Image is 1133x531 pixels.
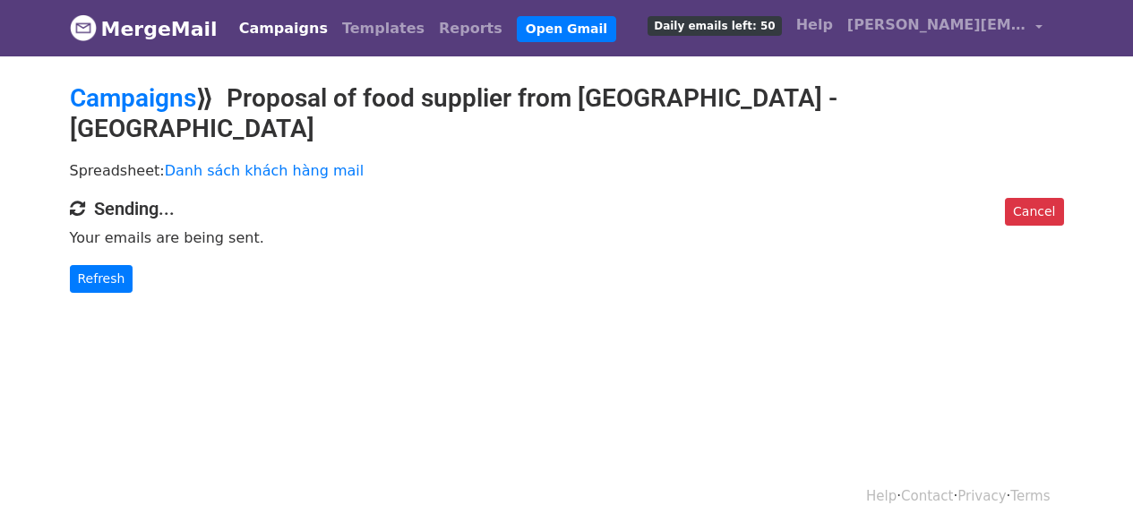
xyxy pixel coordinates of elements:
[840,7,1050,49] a: [PERSON_NAME][EMAIL_ADDRESS][DOMAIN_NAME]
[70,83,196,113] a: Campaigns
[70,161,1064,180] p: Spreadsheet:
[648,16,781,36] span: Daily emails left: 50
[640,7,788,43] a: Daily emails left: 50
[70,198,1064,219] h4: Sending...
[1010,488,1050,504] a: Terms
[789,7,840,43] a: Help
[70,265,133,293] a: Refresh
[1005,198,1063,226] a: Cancel
[70,83,1064,143] h2: ⟫ Proposal of food supplier from [GEOGRAPHIC_DATA] - [GEOGRAPHIC_DATA]
[866,488,897,504] a: Help
[847,14,1026,36] span: [PERSON_NAME][EMAIL_ADDRESS][DOMAIN_NAME]
[70,14,97,41] img: MergeMail logo
[517,16,616,42] a: Open Gmail
[70,228,1064,247] p: Your emails are being sent.
[335,11,432,47] a: Templates
[165,162,365,179] a: Danh sách khách hàng mail
[957,488,1006,504] a: Privacy
[901,488,953,504] a: Contact
[432,11,510,47] a: Reports
[232,11,335,47] a: Campaigns
[70,10,218,47] a: MergeMail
